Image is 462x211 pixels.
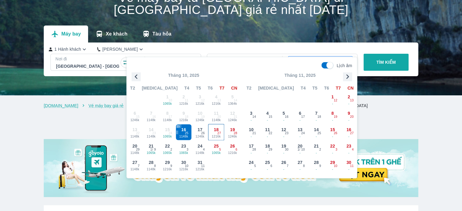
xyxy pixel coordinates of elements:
[44,139,418,197] img: banner-home
[143,151,159,156] span: 1065k
[301,114,305,119] span: 17
[127,167,143,172] span: 1148k
[276,151,292,156] span: -
[192,140,208,157] button: 241148k4
[224,124,241,140] button: 191246k28
[165,159,170,165] span: 29
[246,85,251,91] span: T2
[292,151,308,156] span: -
[88,103,124,108] a: Vé máy bay giá rẻ
[159,140,176,157] button: 221065k2
[56,56,120,62] p: Nơi đi
[285,147,289,152] span: 30
[347,110,350,116] span: 9
[208,85,213,91] span: T6
[376,59,396,65] p: TÌM KIẾM
[330,127,335,133] span: 15
[127,72,241,78] p: Tháng 10, 2025
[341,124,357,140] button: 16-27
[282,110,285,116] span: 5
[176,151,192,156] span: 1065k
[276,118,292,123] span: -
[325,134,341,139] span: -
[127,151,143,156] span: 1148k
[275,140,292,157] button: 19-30
[185,131,189,136] span: 25
[143,167,159,172] span: 1148k
[324,91,341,107] button: 1-12
[308,107,325,124] button: 7-18
[341,151,357,156] span: -
[208,124,224,140] button: 181216k27
[214,143,219,149] span: 25
[176,124,192,140] button: ||161148k25
[341,157,357,173] button: 30-11
[254,164,256,168] span: 5
[176,167,192,172] span: 1216k
[308,157,325,173] button: 28-9
[303,164,305,168] span: 8
[341,118,357,123] span: -
[192,151,208,156] span: 1148k
[143,140,159,157] button: 211065k1/ 9
[350,164,354,168] span: 11
[152,31,172,37] p: Tàu hỏa
[341,167,357,172] span: -
[315,110,317,116] span: 7
[44,103,418,109] nav: breadcrumb
[224,140,241,157] button: 261216k6
[334,114,337,119] span: 19
[252,114,256,119] span: 14
[331,94,334,100] span: 1
[259,157,276,173] button: 25-6
[341,107,357,124] button: 9-20
[154,164,156,168] span: 8
[292,140,308,157] button: 20-1/ 10
[324,157,341,173] button: 29-10
[265,143,270,149] span: 18
[341,134,357,139] span: -
[265,159,270,165] span: 25
[159,167,175,172] span: 1216k
[308,124,325,140] button: 14-25
[142,85,178,91] span: [MEDICAL_DATA]
[324,140,341,157] button: 22-3
[287,164,289,168] span: 7
[285,114,289,119] span: 16
[177,125,180,128] span: Đi
[347,127,351,133] span: 16
[208,151,224,156] span: 1065k
[249,127,254,133] span: 10
[192,167,208,172] span: 1216k
[192,157,208,173] button: 311216k11
[309,134,324,139] span: -
[324,124,341,140] button: 15-26
[230,127,235,133] span: 19
[249,143,254,149] span: 17
[185,164,189,168] span: 10
[230,143,235,149] span: 26
[275,157,292,173] button: 26-7
[269,131,272,136] span: 22
[219,147,221,152] span: 5
[314,143,319,149] span: 21
[97,46,144,53] button: [PERSON_NAME]
[44,26,179,43] div: transportation tabs
[243,140,259,157] button: 17-28
[106,31,127,37] p: Xe khách
[281,143,286,149] span: 19
[334,98,337,103] span: 12
[298,127,303,133] span: 13
[192,124,208,140] button: 171246k26
[341,140,357,157] button: 23-4
[292,107,308,124] button: 6-17
[102,46,138,52] p: [PERSON_NAME]
[196,85,201,91] span: T5
[260,134,275,139] span: -
[136,147,140,152] span: 29
[347,159,351,165] span: 30
[132,143,137,149] span: 20
[297,147,305,152] span: 1 / 10
[285,131,289,136] span: 23
[308,140,325,157] button: 21-2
